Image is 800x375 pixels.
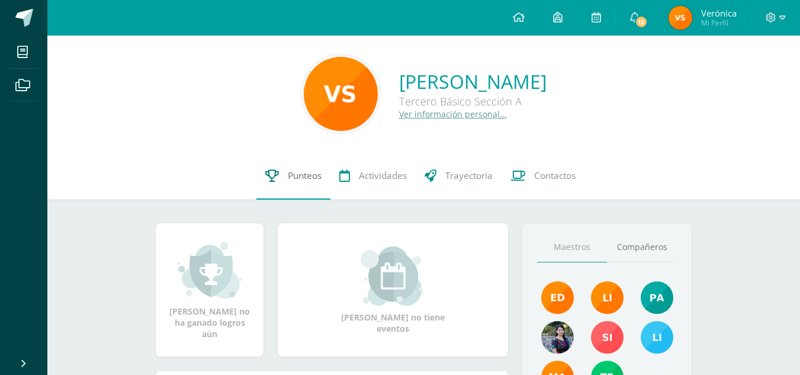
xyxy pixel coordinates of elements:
img: achievement_small.png [178,241,242,300]
span: Verónica [701,7,737,19]
span: Trayectoria [445,169,493,182]
a: Ver información personal... [399,108,507,120]
img: event_small.png [361,246,425,306]
div: [PERSON_NAME] no ha ganado logros aún [168,241,252,339]
a: Punteos [256,152,330,200]
span: Punteos [288,169,322,182]
a: Actividades [330,152,416,200]
span: Mi Perfil [701,18,737,28]
div: Tercero Básico Sección A [399,94,547,108]
span: 12 [635,15,648,28]
img: 1b37dd66d8dfe0cc1e0f762a475d8f2c.png [304,57,378,131]
img: f40e456500941b1b33f0807dd74ea5cf.png [541,281,574,314]
a: [PERSON_NAME] [399,69,547,94]
img: 2cf94fa57ebd1aa74ea324be0f8bd2ee.png [669,6,692,30]
a: Trayectoria [416,152,502,200]
img: cefb4344c5418beef7f7b4a6cc3e812c.png [591,281,624,314]
a: Maestros [537,232,607,262]
div: [PERSON_NAME] no tiene eventos [334,246,452,334]
img: 9b17679b4520195df407efdfd7b84603.png [541,321,574,354]
a: Compañeros [607,232,677,262]
img: 93ccdf12d55837f49f350ac5ca2a40a5.png [641,321,673,354]
span: Actividades [359,169,407,182]
img: f1876bea0eda9ed609c3471a3207beac.png [591,321,624,354]
img: 40c28ce654064086a0d3fb3093eec86e.png [641,281,673,314]
a: Contactos [502,152,584,200]
span: Contactos [534,169,576,182]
